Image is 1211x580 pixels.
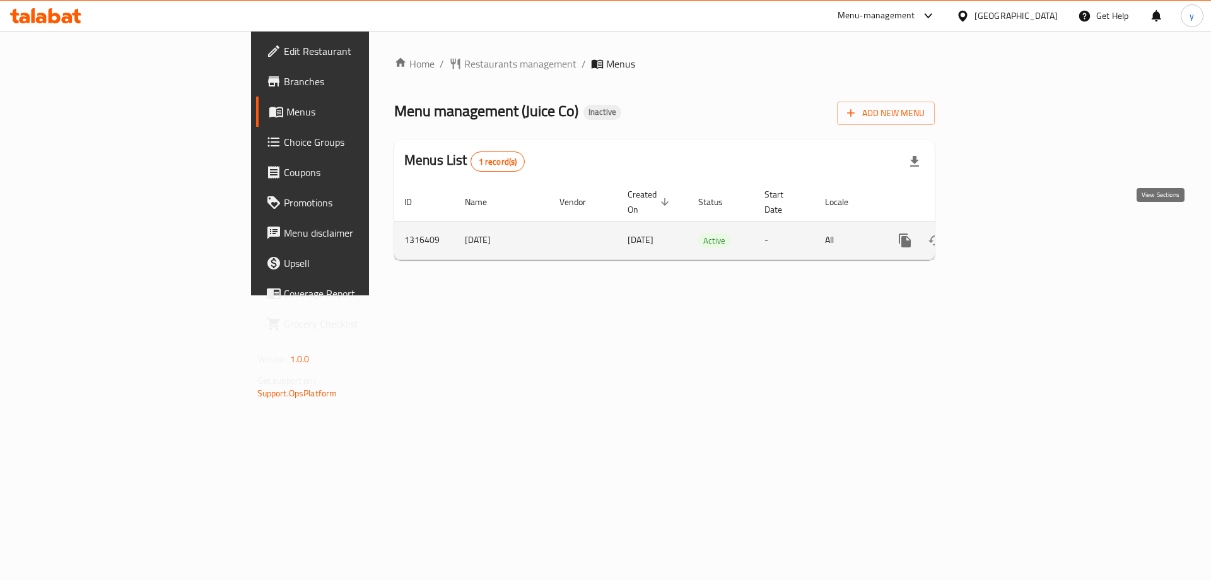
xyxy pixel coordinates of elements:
[290,351,310,367] span: 1.0.0
[628,187,673,217] span: Created On
[455,221,549,259] td: [DATE]
[284,165,443,180] span: Coupons
[920,225,951,256] button: Change Status
[974,9,1058,23] div: [GEOGRAPHIC_DATA]
[286,104,443,119] span: Menus
[394,183,1021,260] table: enhanced table
[471,156,525,168] span: 1 record(s)
[1190,9,1194,23] span: y
[698,234,730,248] span: Active
[284,225,443,240] span: Menu disclaimer
[256,248,453,278] a: Upsell
[583,105,621,120] div: Inactive
[404,151,525,172] h2: Menus List
[838,8,915,23] div: Menu-management
[583,107,621,117] span: Inactive
[815,221,880,259] td: All
[256,157,453,187] a: Coupons
[284,195,443,210] span: Promotions
[825,194,865,210] span: Locale
[256,36,453,66] a: Edit Restaurant
[899,146,930,177] div: Export file
[449,56,576,71] a: Restaurants management
[284,286,443,301] span: Coverage Report
[754,221,815,259] td: -
[394,97,578,125] span: Menu management ( Juice Co )
[847,105,925,121] span: Add New Menu
[582,56,586,71] li: /
[698,194,739,210] span: Status
[464,56,576,71] span: Restaurants management
[256,97,453,127] a: Menus
[257,372,315,389] span: Get support on:
[559,194,602,210] span: Vendor
[256,187,453,218] a: Promotions
[890,225,920,256] button: more
[284,256,443,271] span: Upsell
[606,56,635,71] span: Menus
[880,183,1021,222] th: Actions
[256,127,453,157] a: Choice Groups
[628,232,653,248] span: [DATE]
[471,151,525,172] div: Total records count
[404,194,428,210] span: ID
[284,44,443,59] span: Edit Restaurant
[465,194,503,210] span: Name
[284,316,443,331] span: Grocery Checklist
[257,385,337,401] a: Support.OpsPlatform
[256,218,453,248] a: Menu disclaimer
[256,66,453,97] a: Branches
[284,74,443,89] span: Branches
[394,56,935,71] nav: breadcrumb
[764,187,800,217] span: Start Date
[284,134,443,150] span: Choice Groups
[257,351,288,367] span: Version:
[837,102,935,125] button: Add New Menu
[256,278,453,309] a: Coverage Report
[256,309,453,339] a: Grocery Checklist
